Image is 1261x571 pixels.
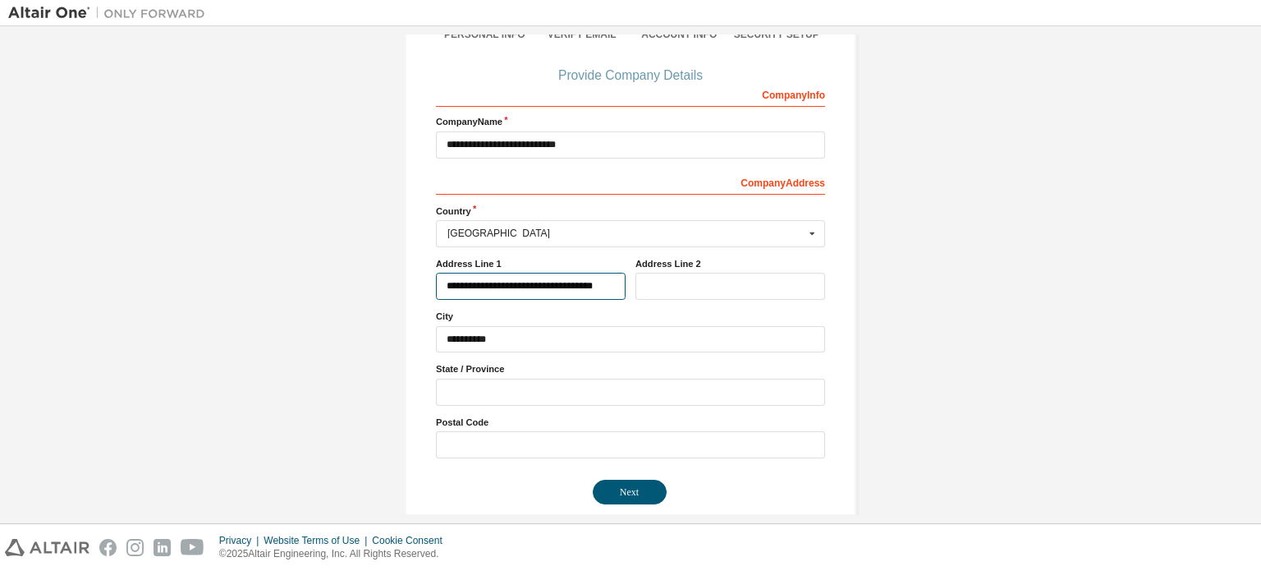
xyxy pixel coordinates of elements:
[219,547,452,561] p: © 2025 Altair Engineering, Inc. All Rights Reserved.
[264,534,372,547] div: Website Terms of Use
[154,539,171,556] img: linkedin.svg
[436,416,825,429] label: Postal Code
[436,115,825,128] label: Company Name
[447,228,805,238] div: [GEOGRAPHIC_DATA]
[126,539,144,556] img: instagram.svg
[99,539,117,556] img: facebook.svg
[436,310,825,323] label: City
[436,168,825,195] div: Company Address
[181,539,204,556] img: youtube.svg
[728,28,826,41] div: Security Setup
[219,534,264,547] div: Privacy
[593,480,667,504] button: Next
[8,5,213,21] img: Altair One
[436,362,825,375] label: State / Province
[630,28,728,41] div: Account Info
[436,71,825,81] div: Provide Company Details
[372,534,452,547] div: Cookie Consent
[534,28,631,41] div: Verify Email
[436,205,825,218] label: Country
[5,539,89,556] img: altair_logo.svg
[436,81,825,107] div: Company Info
[436,257,626,270] label: Address Line 1
[436,28,534,41] div: Personal Info
[635,257,825,270] label: Address Line 2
